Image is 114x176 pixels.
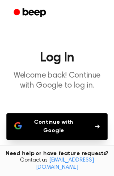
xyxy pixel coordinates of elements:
[6,71,108,91] p: Welcome back! Continue with Google to log in.
[8,5,53,21] a: Beep
[5,157,109,171] span: Contact us
[6,51,108,64] h1: Log In
[36,158,94,170] a: [EMAIL_ADDRESS][DOMAIN_NAME]
[6,113,108,140] button: Continue with Google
